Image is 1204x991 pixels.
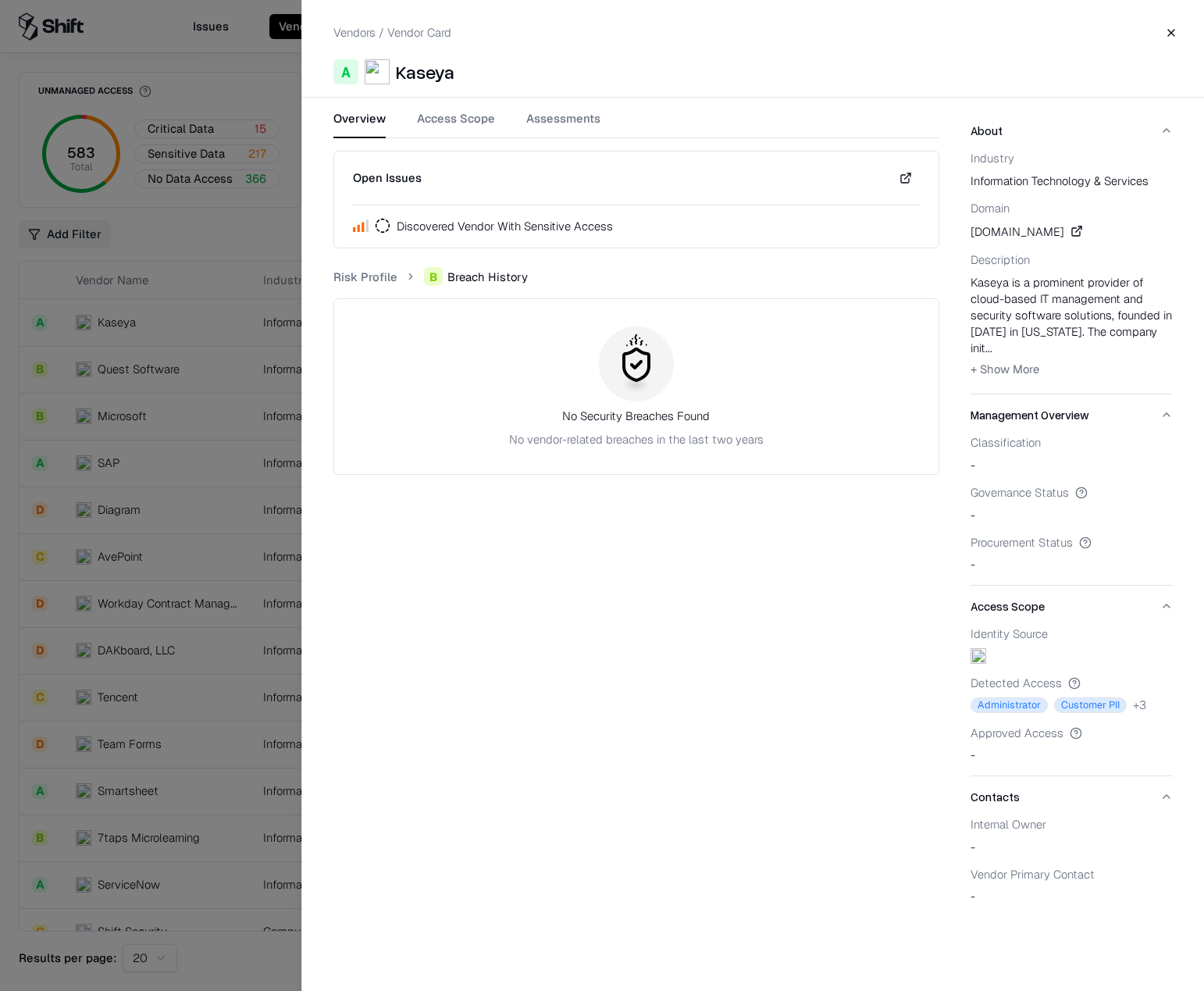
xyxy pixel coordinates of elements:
[971,627,1173,641] div: Identity Source
[971,274,1173,382] div: Kaseya is a prominent provider of cloud-based IT management and security software solutions, foun...
[333,24,451,41] p: Vendors / Vendor Card
[971,776,1173,818] button: Contacts
[562,408,710,425] div: No Security Breaches Found
[971,394,1173,436] button: Management Overview
[971,152,1173,166] div: Industry
[971,436,1173,585] div: Management Overview
[333,269,397,285] a: Risk Profile
[396,59,454,84] div: Kaseya
[365,59,390,84] img: Kaseya
[971,697,1048,713] span: Administrator
[971,222,1173,241] div: [DOMAIN_NAME]
[971,436,1173,473] div: -
[985,340,992,355] span: ...
[971,110,1173,152] button: About
[971,648,986,664] img: entra.microsoft.com
[333,267,940,286] nav: breadcrumb
[971,362,1039,376] span: + Show More
[1133,697,1146,713] div: + 3
[971,818,1173,855] div: -
[971,486,1173,500] div: Governance Status
[971,868,1173,882] div: Vendor Primary Contact
[971,726,1173,764] div: -
[397,218,613,235] span: Discovered Vendor With Sensitive Access
[353,169,422,187] div: Open Issues
[1133,697,1146,713] button: +3
[971,536,1173,550] div: Procurement Status
[971,818,1173,832] div: Internal Owner
[971,868,1173,905] div: -
[417,110,495,138] button: Access Scope
[971,676,1173,690] div: Detected Access
[447,269,528,285] span: Breach History
[424,267,443,286] div: B
[1054,697,1127,713] span: Customer PII
[333,59,358,84] div: A
[971,253,1173,267] div: Description
[526,110,600,138] button: Assessments
[971,173,1173,189] span: information technology & services
[971,436,1173,450] div: Classification
[971,201,1173,216] div: Domain
[971,818,1173,917] div: Contacts
[971,726,1173,740] div: Approved Access
[509,431,764,447] div: No vendor-related breaches in the last two years
[971,627,1173,775] div: Access Scope
[971,536,1173,573] div: -
[333,110,386,138] button: Overview
[971,356,1039,381] button: + Show More
[971,152,1173,394] div: About
[971,586,1173,627] button: Access Scope
[971,486,1173,523] div: -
